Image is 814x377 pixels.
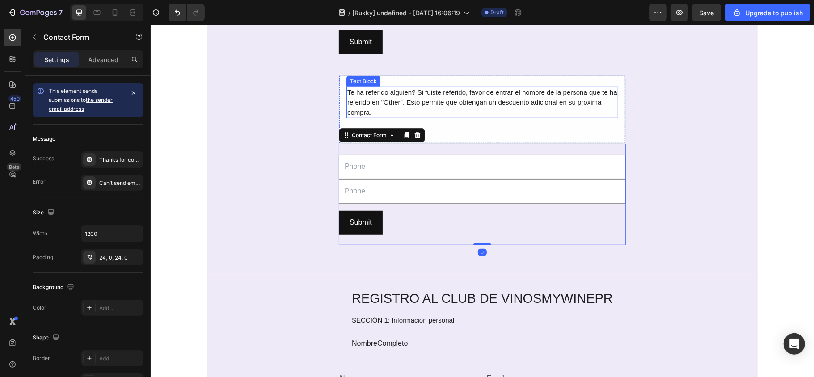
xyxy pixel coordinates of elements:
[227,314,257,322] span: Completo
[4,4,67,21] button: 7
[700,9,714,17] span: Save
[169,4,205,21] div: Undo/Redo
[99,304,141,312] div: Add...
[188,186,232,209] button: Submit
[33,178,46,186] div: Error
[199,106,238,114] div: Contact Form
[784,333,805,355] div: Open Intercom Messenger
[88,55,118,64] p: Advanced
[200,263,463,285] h2: REGISTRO AL CLUB DE VINOS
[49,88,113,112] span: This element sends submissions to
[7,163,21,171] div: Beta
[198,52,228,60] div: Text Block
[199,191,221,204] div: Submit
[99,156,141,164] div: Thanks for contacting us. We'll get back to you as soon as possible.
[33,135,55,143] div: Message
[327,224,336,231] div: 0
[151,25,814,377] iframe: To enrich screen reader interactions, please activate Accessibility in Grammarly extension settings
[33,230,47,238] div: Width
[733,8,803,17] div: Upgrade to publish
[188,346,328,361] div: Name
[33,253,53,261] div: Padding
[490,8,504,17] span: Draft
[335,346,475,361] div: Email
[8,95,21,102] div: 450
[99,355,141,363] div: Add...
[188,154,475,179] input: Phone
[99,254,141,262] div: 24, 0, 24, 0
[33,332,61,344] div: Shape
[59,7,63,18] p: 7
[352,8,460,17] span: [Rukky] undefined - [DATE] 16:06:19
[81,226,143,242] input: Auto
[692,4,721,21] button: Save
[33,304,46,312] div: Color
[44,55,69,64] p: Settings
[99,179,141,187] div: Can’t send email. Please try again later.
[43,32,119,42] p: Contact Form
[33,207,56,219] div: Size
[725,4,810,21] button: Upgrade to publish
[348,8,350,17] span: /
[196,62,468,94] div: Te ha referido alguien? Si fuiste referido, favor de entrar el nombre de la persona que te ha ref...
[201,314,227,322] span: Nombre
[201,290,462,301] p: SECCIÓN 1: Información personal
[33,354,50,362] div: Border
[391,266,462,281] a: MYWINEPR
[188,130,475,154] input: Phone
[33,155,54,163] div: Success
[33,281,76,293] div: Background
